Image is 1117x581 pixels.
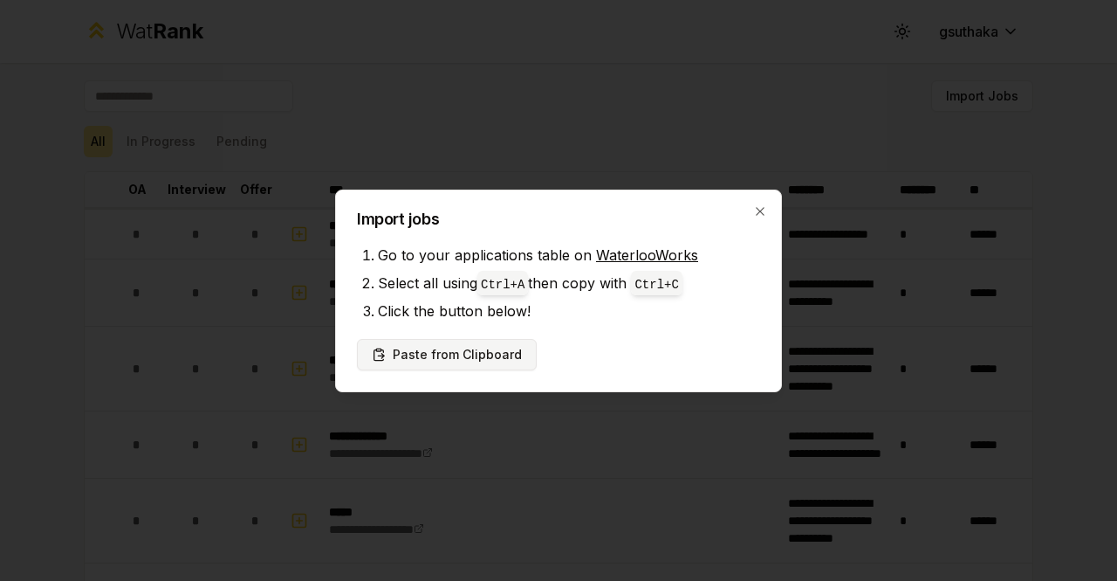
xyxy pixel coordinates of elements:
a: WaterlooWorks [596,246,698,264]
code: Ctrl+ C [634,278,678,292]
code: Ctrl+ A [481,278,524,292]
li: Go to your applications table on [378,241,760,269]
h2: Import jobs [357,211,760,227]
li: Click the button below! [378,297,760,325]
button: Paste from Clipboard [357,339,537,370]
li: Select all using then copy with [378,269,760,297]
